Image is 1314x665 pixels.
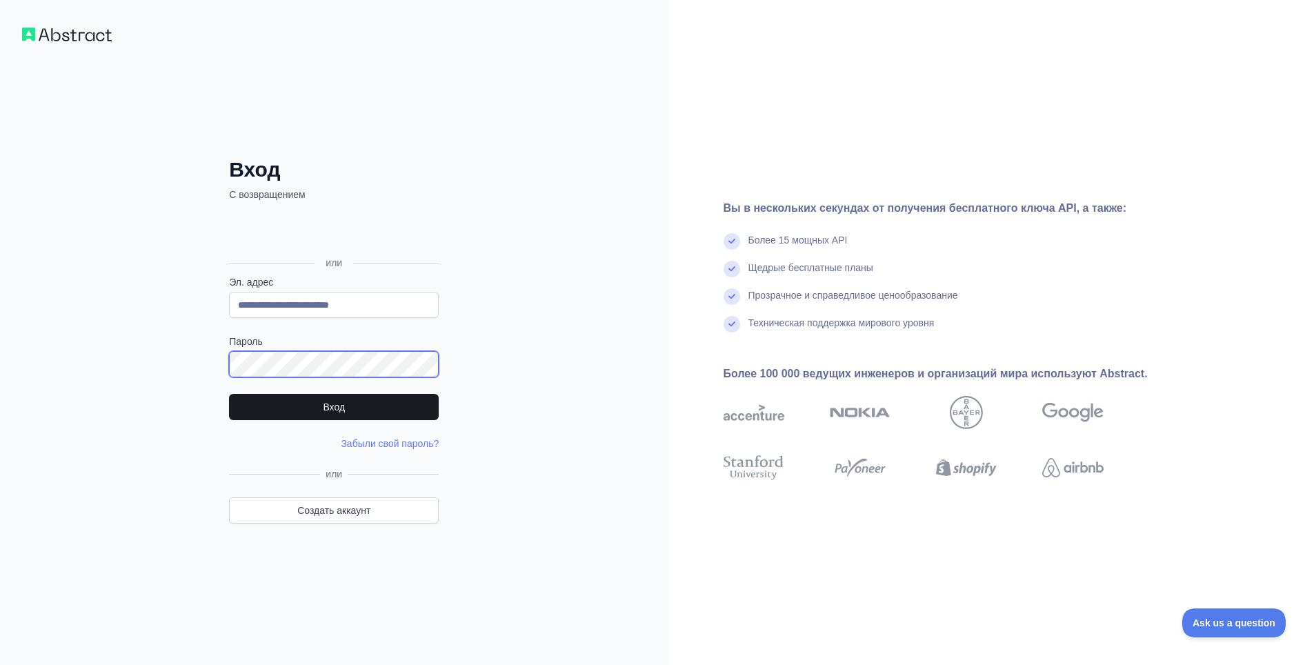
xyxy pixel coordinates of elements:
[724,396,784,429] img: акцентировать
[748,235,848,246] ya-tr-span: Более 15 мощных API
[830,396,890,429] img: nokia
[229,336,263,347] ya-tr-span: Пароль
[1182,608,1286,637] iframe: Переключить Службу Поддержки Клиентов
[724,233,740,250] img: отметьте галочкой
[748,262,873,273] ya-tr-span: Щедрые бесплатные планы
[222,217,443,247] iframe: Кнопка «Войти с помощью аккаунта Google»
[229,158,280,181] ya-tr-span: Вход
[748,317,935,328] ya-tr-span: Техническая поддержка мирового уровня
[326,257,342,268] ya-tr-span: или
[724,316,740,332] img: отметьте галочкой
[748,290,958,301] ya-tr-span: Прозрачное и справедливое ценообразование
[229,189,305,200] ya-tr-span: С возвращением
[229,277,273,288] ya-tr-span: Эл. адрес
[229,497,439,524] a: Создать аккаунт
[297,504,370,517] ya-tr-span: Создать аккаунт
[724,368,1148,379] ya-tr-span: Более 100 000 ведущих инженеров и организаций мира используют Abstract.
[724,288,740,305] img: отметьте галочкой
[326,468,342,479] ya-tr-span: или
[341,438,439,449] a: Забыли свой пароль?
[1042,396,1103,429] img: Google
[724,261,740,277] img: отметьте галочкой
[229,394,439,420] button: Вход
[724,453,784,483] img: стэнфордский университет
[936,453,997,483] img: Shopify
[830,453,890,483] img: платежный агент
[323,400,345,414] ya-tr-span: Вход
[724,202,1127,214] ya-tr-span: Вы в нескольких секундах от получения бесплатного ключа API, а также:
[22,28,112,41] img: Рабочий процесс
[1042,453,1103,483] img: airbnb
[950,396,983,429] img: байер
